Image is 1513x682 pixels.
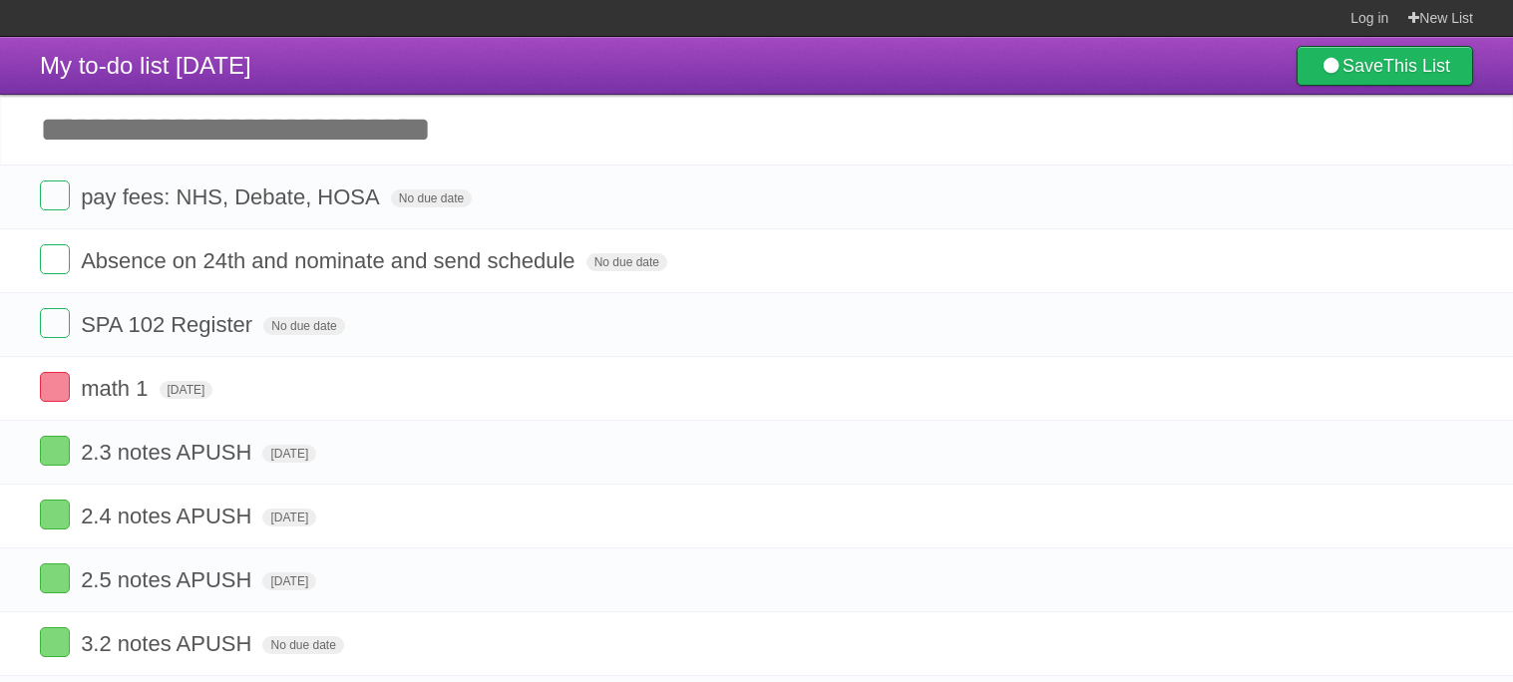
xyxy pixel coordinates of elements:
span: Absence on 24th and nominate and send schedule [81,248,579,273]
span: [DATE] [262,445,316,463]
span: My to-do list [DATE] [40,52,251,79]
span: 2.3 notes APUSH [81,440,256,465]
span: No due date [391,189,472,207]
span: 2.4 notes APUSH [81,504,256,528]
span: pay fees: NHS, Debate, HOSA [81,184,385,209]
span: No due date [263,317,344,335]
a: SaveThis List [1297,46,1473,86]
span: 3.2 notes APUSH [81,631,256,656]
label: Done [40,500,70,529]
span: No due date [262,636,343,654]
span: [DATE] [160,381,213,399]
span: [DATE] [262,572,316,590]
label: Done [40,308,70,338]
span: [DATE] [262,509,316,526]
label: Done [40,563,70,593]
label: Done [40,436,70,466]
span: 2.5 notes APUSH [81,567,256,592]
label: Done [40,627,70,657]
label: Done [40,372,70,402]
span: No due date [586,253,667,271]
span: SPA 102 Register [81,312,257,337]
label: Done [40,244,70,274]
span: math 1 [81,376,153,401]
b: This List [1383,56,1450,76]
label: Done [40,180,70,210]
